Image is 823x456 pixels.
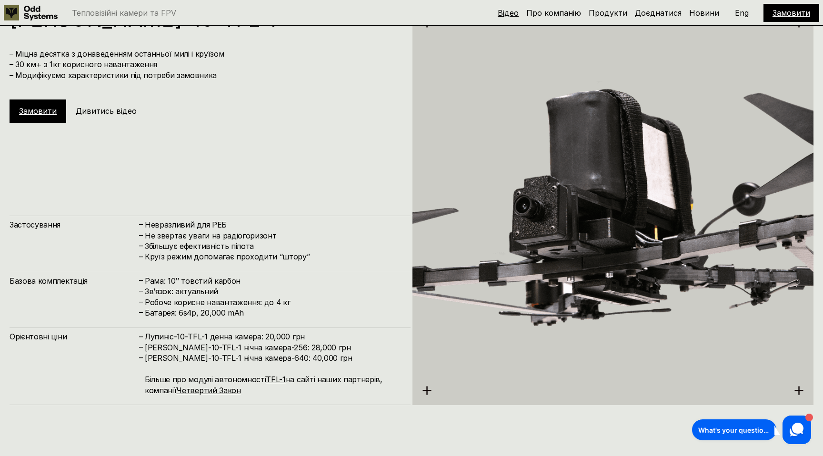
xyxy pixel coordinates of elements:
h4: – [139,219,143,229]
h4: – [139,352,143,363]
p: Тепловізійні камери та FPV [72,9,176,17]
h4: – [139,342,143,352]
h4: [PERSON_NAME]-10-TFL-1 нічна камера-256: 28,000 грн [145,342,401,353]
h4: Збільшує ефективність пілота [145,241,401,251]
h4: Невразливий для РЕБ [145,219,401,230]
h4: Лупиніс-10-TFL-1 денна камера: 20,000 грн [145,331,401,342]
h5: Дивитись відео [76,106,137,116]
a: Відео [498,8,519,18]
p: Eng [735,9,749,17]
a: Доєднатися [635,8,682,18]
h4: [PERSON_NAME]-10-TFL-1 нічна камера-640: 40,000 грн Більше про модулі автономності на сайті наших... [145,353,401,396]
h4: Рама: 10’’ товстий карбон [145,276,401,286]
h4: – [139,297,143,307]
h4: – [139,230,143,240]
h4: – [139,307,143,317]
h4: Батарея: 6s4p, 20,000 mAh [145,307,401,318]
a: Замовити [19,106,57,116]
h4: Орієнтовні ціни [10,331,138,342]
h4: – [139,251,143,261]
h4: – [139,286,143,296]
a: Четвертий Закон [176,386,241,395]
h1: [PERSON_NAME]-10-TFL-1 [10,9,401,30]
a: Про компанію [526,8,581,18]
a: Замовити [773,8,810,18]
h4: Застосування [10,219,138,230]
h4: – [139,331,143,341]
a: Новини [689,8,719,18]
h4: Зв’язок: актуальний [145,286,401,297]
h4: Не звертає уваги на радіогоризонт [145,230,401,241]
a: Продукти [589,8,627,18]
h4: – [139,240,143,251]
a: TFL-1 [266,375,285,384]
iframe: HelpCrunch [690,413,813,446]
h4: Круїз режим допомагає проходити “штору” [145,251,401,262]
h4: Базова комплектація [10,276,138,286]
h4: – Міцна десятка з донаведенням останньої милі і круїзом – 30 км+ з 1кг корисного навантаження – М... [10,49,401,80]
h4: – [139,275,143,286]
h4: Робоче корисне навантаження: до 4 кг [145,297,401,307]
